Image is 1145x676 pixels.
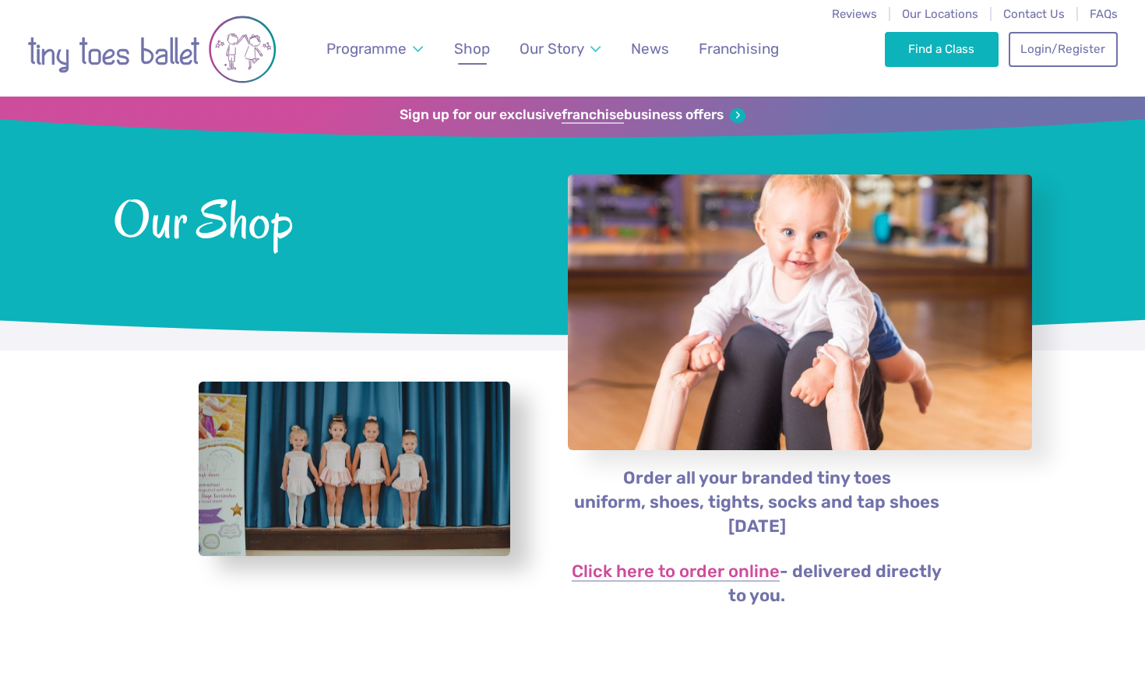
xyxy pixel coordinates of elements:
a: Sign up for our exclusivefranchisebusiness offers [400,107,745,124]
span: Our Shop [113,186,527,249]
a: FAQs [1090,7,1118,21]
p: - delivered directly to you. [567,560,946,608]
a: Our Locations [902,7,978,21]
span: Programme [326,40,407,58]
a: View full-size image [199,382,510,557]
a: Click here to order online [572,563,780,582]
span: Shop [454,40,490,58]
a: Login/Register [1009,32,1118,66]
span: Franchising [699,40,779,58]
a: Our Story [513,30,608,67]
a: Reviews [832,7,877,21]
span: News [631,40,669,58]
a: Contact Us [1003,7,1065,21]
p: Order all your branded tiny toes uniform, shoes, tights, socks and tap shoes [DATE] [567,467,946,539]
a: Find a Class [885,32,999,66]
a: Franchising [692,30,787,67]
span: Our Story [520,40,584,58]
img: tiny toes ballet [27,10,277,89]
strong: franchise [562,107,624,124]
a: Shop [447,30,498,67]
a: Programme [319,30,431,67]
a: News [623,30,676,67]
